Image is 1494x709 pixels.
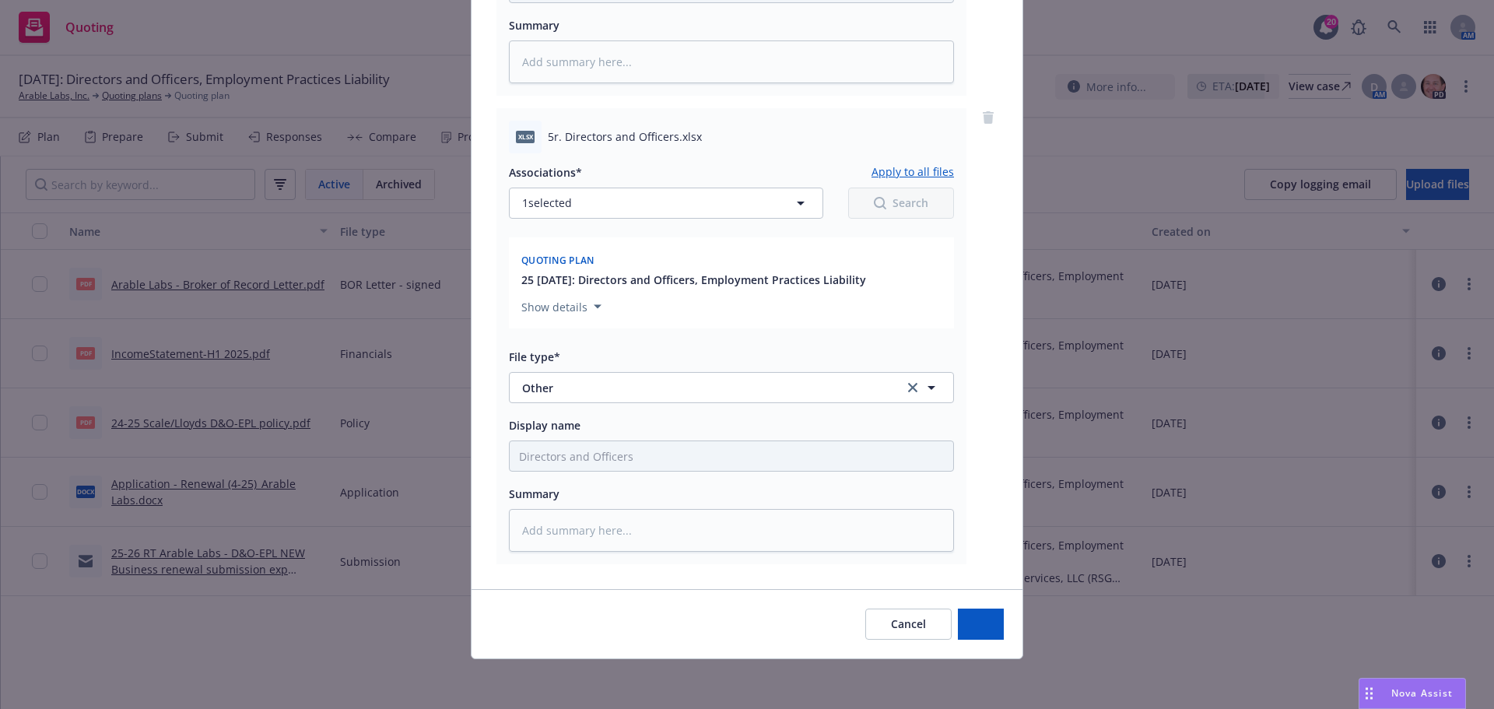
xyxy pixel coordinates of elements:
[871,163,954,181] button: Apply to all files
[979,108,998,127] a: remove
[958,609,1004,640] button: Add files
[1359,678,1466,709] button: Nova Assist
[509,349,560,364] span: File type*
[510,441,953,471] input: Add display name here...
[891,616,926,631] span: Cancel
[958,616,1004,631] span: Add files
[522,380,882,396] span: Other
[509,418,580,433] span: Display name
[509,188,823,219] button: 1selected
[903,378,922,397] a: clear selection
[548,128,702,145] span: 5r. Directors and Officers.xlsx
[515,297,608,316] button: Show details
[509,18,559,33] span: Summary
[509,372,954,403] button: Otherclear selection
[516,131,535,142] span: xlsx
[865,609,952,640] button: Cancel
[509,486,559,501] span: Summary
[522,195,572,211] span: 1 selected
[521,254,594,267] span: Quoting plan
[521,272,866,288] button: 25 [DATE]: Directors and Officers, Employment Practices Liability
[509,165,582,180] span: Associations*
[1391,686,1453,700] span: Nova Assist
[1359,679,1379,708] div: Drag to move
